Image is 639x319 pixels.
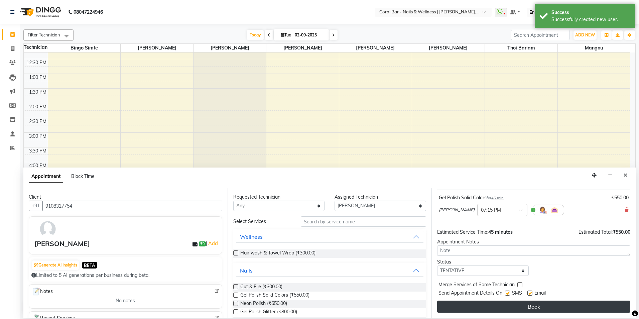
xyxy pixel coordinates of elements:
div: Requested Technician [233,194,325,201]
span: 45 minutes [488,229,513,235]
div: 3:30 PM [28,147,48,154]
button: Nails [236,264,424,277]
span: [PERSON_NAME] [194,44,266,52]
span: Mangnu [558,44,630,52]
span: Estimated Total: [579,229,613,235]
span: Gel Polish Glitter (₹800.00) [240,308,297,317]
img: logo [17,3,63,21]
div: Assigned Technician [335,194,426,201]
div: 2:30 PM [28,118,48,125]
span: Today [247,30,264,40]
button: +91 [29,201,43,211]
span: Gel Polish Solid Colors (₹550.00) [240,292,309,300]
span: Notes [32,287,53,296]
div: Appointment Notes [437,238,630,245]
span: Cut & File (₹300.00) [240,283,282,292]
div: 12:30 PM [25,59,48,66]
small: for [487,196,504,200]
img: Hairdresser.png [538,206,546,214]
span: [PERSON_NAME] [439,207,475,213]
button: Wellness [236,231,424,243]
img: avatar [38,219,57,239]
span: Send Appointment Details On [438,290,502,298]
span: Email [534,290,546,298]
span: 45 min [491,196,504,200]
input: Search Appointment [511,30,569,40]
input: Search by service name [301,216,426,227]
button: Generate AI Insights [32,260,79,270]
div: Limited to 5 AI generations per business during beta. [31,272,220,279]
span: No notes [116,297,135,304]
button: Book [437,301,630,313]
span: Neon Polish (₹650.00) [240,300,287,308]
input: 2025-09-02 [293,30,326,40]
b: 08047224946 [74,3,103,21]
span: [PERSON_NAME] [266,44,339,52]
div: 4:00 PM [28,162,48,169]
span: Hair wash & Towel Wrap (₹300.00) [240,249,315,258]
button: Close [621,170,630,181]
span: ADD NEW [575,32,595,37]
span: [PERSON_NAME] [121,44,193,52]
span: BETA [82,262,97,268]
div: Nails [240,267,253,275]
img: Interior.png [550,206,558,214]
div: 3:00 PM [28,133,48,140]
span: Bingo Simte [48,44,121,52]
span: SMS [512,290,522,298]
div: [PERSON_NAME] [34,239,90,249]
span: Tue [279,32,293,37]
span: [PERSON_NAME] [412,44,485,52]
a: Add [207,239,219,247]
input: Search by Name/Mobile/Email/Code [42,201,222,211]
span: Estimated Service Time: [437,229,488,235]
div: Wellness [240,233,263,241]
div: 1:30 PM [28,89,48,96]
div: Status [437,258,529,265]
div: Technician [24,44,48,51]
span: Filter Technician [28,32,60,37]
div: Client [29,194,222,201]
span: [PERSON_NAME] [339,44,412,52]
div: Gel Polish Solid Colors [439,194,504,201]
div: 2:00 PM [28,103,48,110]
div: 1:00 PM [28,74,48,81]
div: ₹550.00 [611,194,629,201]
div: Success [551,9,630,16]
span: ₹550.00 [613,229,630,235]
span: Thoi bariam [485,44,557,52]
span: Merge Services of Same Technician [438,281,515,290]
span: | [206,239,219,247]
button: ADD NEW [573,30,597,40]
span: Appointment [29,171,63,183]
span: Block Time [71,173,95,179]
span: ₹0 [199,241,206,247]
div: Successfully created new user. [551,16,630,23]
div: Select Services [228,218,296,225]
